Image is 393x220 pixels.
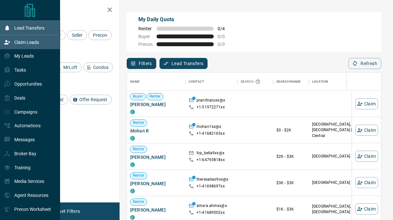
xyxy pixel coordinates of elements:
div: Name [130,73,140,91]
span: Offer Request [77,97,109,102]
span: Renter [130,173,147,178]
p: +1- 51972271xx [196,104,225,110]
button: Lead Transfers [159,58,208,69]
div: Seller [67,30,87,40]
div: Offer Request [70,95,112,104]
span: Condos [91,65,111,70]
p: [GEOGRAPHIC_DATA] [312,180,364,186]
p: +1- 41689502xx [196,210,225,215]
p: +1- 64793818xx [196,157,225,163]
p: $3K - $3K [276,180,306,186]
span: Renter [147,94,163,99]
div: Condos [83,62,113,72]
div: Precon [88,30,112,40]
p: mohan1xx@x [196,124,221,131]
p: [GEOGRAPHIC_DATA] [312,154,364,159]
p: +1- 41682165xx [196,131,225,136]
p: [GEOGRAPHIC_DATA], [GEOGRAPHIC_DATA] | Central [312,122,364,138]
p: amxra.ahmxx@x [196,203,227,210]
button: Reset Filters [49,206,84,217]
button: Claim [355,203,378,214]
div: condos.ca [130,162,135,167]
span: Precon [138,42,153,47]
span: MrLoft [61,65,80,70]
div: condos.ca [130,189,135,193]
button: Refresh [349,58,381,69]
button: Claim [355,125,378,136]
div: Search [241,73,262,91]
p: +1- 41698697xx [196,184,225,189]
span: [PERSON_NAME] [130,101,182,108]
p: $0 - $2K [276,127,306,133]
span: [PERSON_NAME] [130,154,182,160]
span: 0 / 0 [218,34,232,39]
div: Contact [185,73,237,91]
div: Location [309,73,367,91]
span: Mohan R [130,128,182,134]
p: [GEOGRAPHIC_DATA], [GEOGRAPHIC_DATA] [312,204,364,215]
span: Renter [138,26,153,31]
button: Claim [355,151,378,162]
div: Location [312,73,328,91]
span: Renter [130,199,147,205]
span: Buyer [138,34,153,39]
div: MrLoft [54,62,82,72]
span: Precon [91,33,109,38]
div: Name [127,73,185,91]
span: Renter [130,146,147,152]
div: Contact [189,73,204,91]
div: Search Range [276,73,301,91]
span: Seller [70,33,85,38]
p: fcp_bella9xx@x [196,150,224,157]
p: $2K - $3K [276,154,306,159]
span: 0 / 0 [218,42,232,47]
button: Claim [355,177,378,188]
button: Claim [355,98,378,109]
span: [PERSON_NAME] [130,180,182,187]
span: Renter [130,120,147,126]
span: [PERSON_NAME] [130,207,182,213]
button: Filters [127,58,156,69]
span: 0 / 4 [218,26,232,31]
div: condos.ca [130,215,135,220]
div: condos.ca [130,110,135,114]
div: Search Range [273,73,309,91]
p: My Daily Quota [138,16,232,23]
p: theresaliao9xx@x [196,177,228,184]
p: pranitnaruxx@x [196,98,225,104]
span: Buyer [130,94,146,99]
p: $1K - $3K [276,206,306,212]
div: condos.ca [130,136,135,141]
h2: Filters [21,7,113,14]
